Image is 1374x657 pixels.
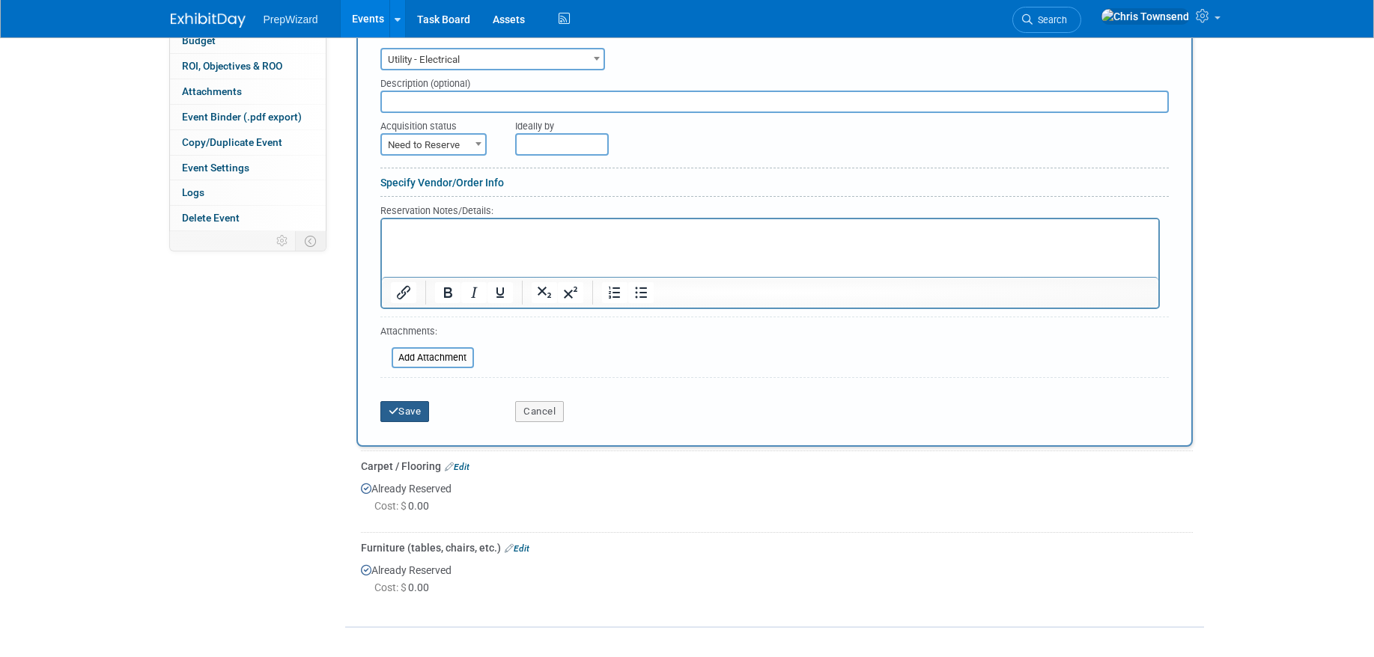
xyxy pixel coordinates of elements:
div: Description (optional) [380,70,1169,91]
div: Carpet / Flooring [361,459,1193,474]
button: Underline [487,282,513,303]
a: Budget [170,28,326,53]
a: Search [1012,7,1081,33]
span: 0.00 [374,581,435,593]
span: Delete Event [182,212,240,224]
div: Acquisition status [380,113,493,133]
button: Cancel [515,401,564,422]
button: Subscript [532,282,557,303]
button: Italic [461,282,487,303]
span: Search [1033,14,1067,25]
span: Copy/Duplicate Event [182,136,282,148]
a: Delete Event [170,206,326,230]
a: Logs [170,180,326,205]
a: Edit [445,462,469,472]
button: Save [380,401,430,422]
a: ROI, Objectives & ROO [170,54,326,79]
div: Attachments: [380,325,474,342]
button: Bold [435,282,460,303]
span: ROI, Objectives & ROO [182,60,282,72]
a: Attachments [170,79,326,104]
a: Event Binder (.pdf export) [170,105,326,129]
div: Furniture (tables, chairs, etc.) [361,540,1193,555]
td: Toggle Event Tabs [295,231,326,251]
span: Event Binder (.pdf export) [182,111,302,123]
button: Insert/edit link [391,282,416,303]
span: Need to Reserve [382,135,485,156]
a: Edit [505,543,529,554]
button: Superscript [558,282,583,303]
iframe: Rich Text Area [382,219,1158,277]
span: Logs [182,186,204,198]
div: Ideally by [515,113,1101,133]
img: Chris Townsend [1101,8,1190,25]
span: Cost: $ [374,500,408,512]
button: Numbered list [602,282,627,303]
div: Already Reserved [361,555,1193,608]
a: Event Settings [170,156,326,180]
span: Need to Reserve [380,133,487,156]
span: Event Settings [182,162,249,174]
a: Specify Vendor/Order Info [380,177,504,189]
span: Utility - Electrical [380,48,605,70]
span: 0.00 [374,500,435,512]
td: Personalize Event Tab Strip [270,231,296,251]
span: PrepWizard [264,13,318,25]
div: Reservation Notes/Details: [380,203,1160,218]
span: Budget [182,34,216,46]
span: Utility - Electrical [382,49,604,70]
span: Attachments [182,85,242,97]
span: Cost: $ [374,581,408,593]
img: ExhibitDay [171,13,246,28]
a: Copy/Duplicate Event [170,130,326,155]
div: Already Reserved [361,474,1193,527]
button: Bullet list [628,282,654,303]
